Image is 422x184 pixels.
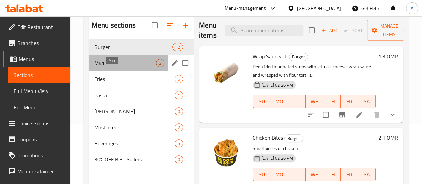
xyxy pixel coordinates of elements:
[8,83,70,99] a: Full Menu View
[334,107,350,123] button: Branch-specific-item
[343,97,356,106] span: FR
[89,55,194,71] div: M412edit
[89,39,194,55] div: Burger12
[288,168,306,181] button: TU
[385,107,401,123] button: show more
[19,55,65,63] span: Menus
[14,71,65,79] span: Sections
[94,43,172,51] span: Burger
[175,107,183,115] div: items
[204,52,247,95] img: Wrap Sandwich
[259,82,296,88] span: [DATE] 02:26 PM
[3,131,70,147] a: Coupons
[8,67,70,83] a: Sections
[291,170,303,179] span: TU
[305,23,319,37] span: Select section
[319,25,340,36] button: Add
[89,36,194,170] nav: Menu sections
[273,97,285,106] span: MO
[291,97,303,106] span: TU
[225,4,266,12] div: Menu-management
[92,20,136,30] h2: Menu sections
[270,95,288,108] button: MO
[175,139,183,147] div: items
[175,91,183,99] div: items
[14,87,65,95] span: Full Menu View
[175,75,183,83] div: items
[94,155,175,163] div: 30% OFF Best Sellers
[372,22,406,39] span: Manage items
[369,107,385,123] button: delete
[288,95,306,108] button: TU
[355,111,363,119] a: Edit menu item
[323,95,341,108] button: TH
[256,97,268,106] span: SU
[17,119,65,127] span: Choice Groups
[175,123,183,131] div: items
[259,155,296,161] span: [DATE] 02:26 PM
[297,5,341,12] div: [GEOGRAPHIC_DATA]
[326,97,338,106] span: TH
[358,168,376,181] button: SA
[270,168,288,181] button: MO
[175,76,183,82] span: 6
[175,124,183,131] span: 2
[3,51,70,67] a: Menus
[89,135,194,151] div: Beverages5
[175,108,183,115] span: 0
[358,95,376,108] button: SA
[341,168,358,181] button: FR
[94,139,175,147] span: Beverages
[199,20,217,40] h2: Menu items
[361,170,373,179] span: SA
[225,25,303,36] input: search
[94,107,175,115] div: Mr Fries
[253,168,271,181] button: SU
[253,51,288,61] span: Wrap Sandwich
[361,97,373,106] span: SA
[253,95,271,108] button: SU
[8,99,70,115] a: Edit Menu
[3,35,70,51] a: Branches
[178,17,194,33] button: Add section
[175,140,183,147] span: 5
[285,135,303,142] span: Burger
[340,25,367,36] span: Select section first
[175,92,183,99] span: 1
[17,135,65,143] span: Coupons
[170,58,180,68] button: edit
[253,144,376,153] p: Small pieces of chicken
[3,115,70,131] a: Choice Groups
[94,75,175,83] span: Fries
[89,151,194,167] div: 30% OFF Best Sellers0
[94,59,156,67] span: M41
[253,63,376,79] p: Deep fried marinated strips with lettuce, cheese, wrap sauce and wrapped with flour tortilla.
[17,23,65,31] span: Edit Restaurant
[89,103,194,119] div: [PERSON_NAME]0
[173,44,183,50] span: 12
[411,5,413,12] span: A
[323,168,341,181] button: TH
[175,155,183,163] div: items
[17,151,65,159] span: Promotions
[89,119,194,135] div: Mashakeek2
[289,53,308,61] span: Burger
[378,133,398,142] h6: 2.1 OMR
[156,60,164,66] span: 2
[89,87,194,103] div: Pasta1
[273,170,285,179] span: MO
[14,103,65,111] span: Edit Menu
[175,156,183,163] span: 0
[326,170,338,179] span: TH
[341,95,358,108] button: FR
[256,170,268,179] span: SU
[308,170,321,179] span: WE
[306,168,323,181] button: WE
[308,97,321,106] span: WE
[94,91,175,99] span: Pasta
[378,52,398,61] h6: 1.3 OMR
